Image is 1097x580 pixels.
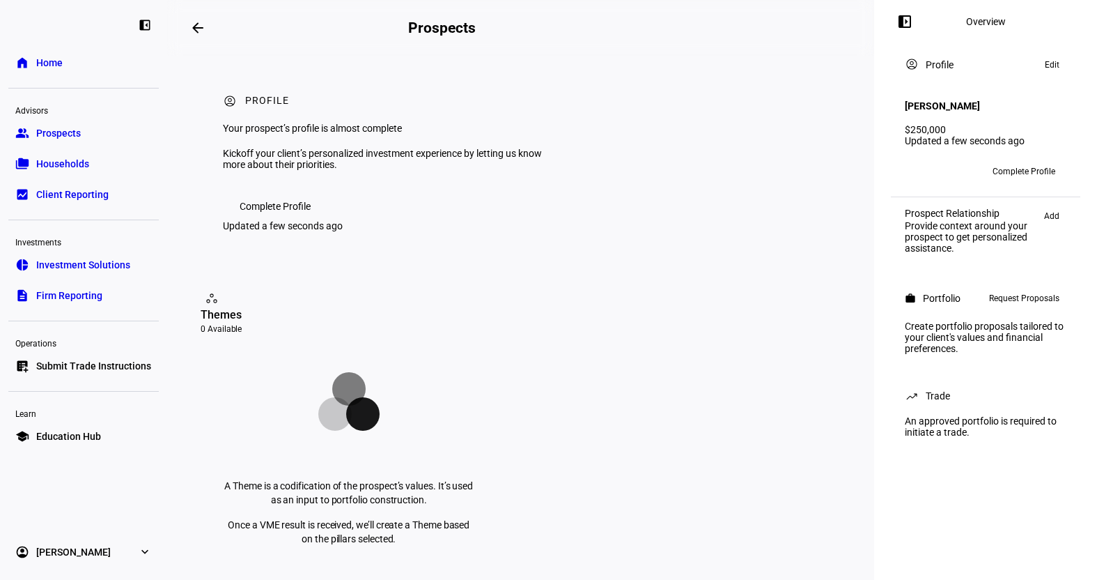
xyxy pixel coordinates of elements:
div: Investments [8,231,159,251]
mat-icon: arrow_backwards [189,20,206,36]
div: Your prospect’s profile is almost complete [223,123,566,134]
div: Portfolio [923,293,960,304]
span: Complete Profile [240,192,311,220]
a: groupProspects [8,119,159,147]
a: homeHome [8,49,159,77]
div: Themes [201,307,497,323]
div: An approved portfolio is required to initiate a trade. [896,410,1075,443]
eth-mat-symbol: school [15,429,29,443]
div: Create portfolio proposals tailored to your client's values and financial preferences. [896,315,1075,360]
span: Home [36,56,63,70]
button: Edit [1038,56,1066,73]
mat-icon: account_circle [905,57,919,71]
button: Complete Profile [223,192,327,220]
div: Trade [926,390,950,402]
eth-mat-symbol: folder_copy [15,157,29,171]
span: Edit [1045,56,1059,73]
a: pie_chartInvestment Solutions [8,251,159,279]
span: [PERSON_NAME] [36,545,111,559]
div: $250,000 [905,124,1066,135]
div: Provide context around your prospect to get personalized assistance. [905,220,1037,254]
div: Updated a few seconds ago [905,135,1066,146]
eth-panel-overview-card-header: Trade [905,388,1066,404]
div: Advisors [8,100,159,119]
mat-icon: trending_up [905,389,919,403]
span: Request Proposals [989,290,1059,307]
div: Kickoff your client’s personalized investment experience by letting us know more about their prio... [223,148,566,170]
span: Submit Trade Instructions [36,359,151,373]
eth-mat-symbol: list_alt_add [15,359,29,373]
button: Complete Profile [981,160,1066,183]
mat-icon: work [905,293,916,304]
span: Complete Profile [993,160,1055,183]
span: Client Reporting [36,188,109,201]
button: Add [1037,208,1066,224]
span: Investment Solutions [36,258,130,272]
p: A Theme is a codification of the prospect’s values. It’s used as an input to portfolio construction. [223,479,475,507]
div: Operations [8,333,159,352]
span: Households [36,157,89,171]
a: bid_landscapeClient Reporting [8,181,159,208]
mat-icon: left_panel_open [896,13,913,30]
div: Prospect Relationship [905,208,1037,219]
span: LW [931,167,942,176]
div: Overview [966,16,1006,27]
div: Profile [926,59,954,70]
eth-mat-symbol: description [15,289,29,303]
eth-mat-symbol: expand_more [138,545,152,559]
button: Request Proposals [982,290,1066,307]
eth-panel-overview-card-header: Profile [905,56,1066,73]
a: descriptionFirm Reporting [8,282,159,310]
p: Once a VME result is received, we’ll create a Theme based on the pillars selected. [223,518,475,546]
eth-mat-symbol: home [15,56,29,70]
eth-mat-symbol: pie_chart [15,258,29,272]
a: folder_copyHouseholds [8,150,159,178]
h4: [PERSON_NAME] [905,100,980,112]
span: Education Hub [36,429,101,443]
span: Prospects [36,126,81,140]
mat-icon: account_circle [223,94,237,108]
div: Updated a few seconds ago [223,220,343,231]
div: Learn [8,403,159,422]
eth-panel-overview-card-header: Portfolio [905,290,1066,307]
h2: Prospects [408,20,475,36]
eth-mat-symbol: account_circle [15,545,29,559]
eth-mat-symbol: bid_landscape [15,188,29,201]
mat-icon: workspaces [205,291,219,305]
eth-mat-symbol: group [15,126,29,140]
span: Firm Reporting [36,289,102,303]
div: Profile [245,95,289,109]
eth-mat-symbol: left_panel_close [138,18,152,32]
div: 0 Available [201,323,497,335]
span: Add [1044,208,1059,224]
